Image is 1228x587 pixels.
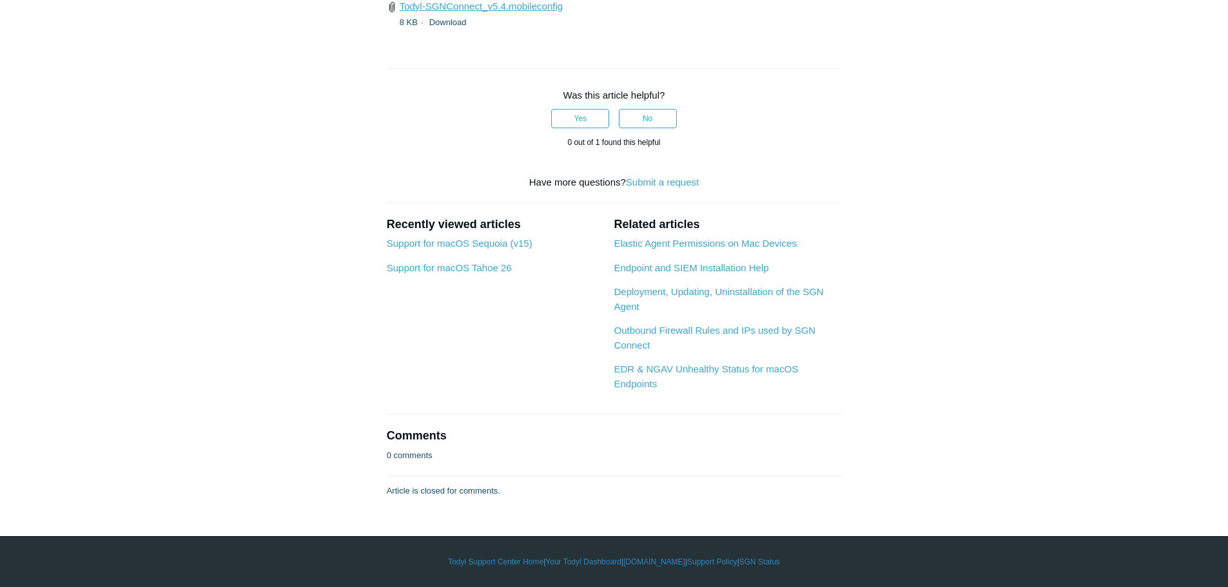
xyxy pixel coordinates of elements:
p: Article is closed for comments. [387,485,500,497]
a: Support for macOS Tahoe 26 [387,262,512,273]
a: Todyl Support Center Home [448,556,543,568]
a: Elastic Agent Permissions on Mac Devices [614,238,796,249]
div: Have more questions? [387,175,842,190]
span: 0 out of 1 found this helpful [567,138,660,147]
span: 8 KB [400,17,427,27]
h2: Comments [387,427,842,445]
a: EDR & NGAV Unhealthy Status for macOS Endpoints [614,363,798,389]
a: Support Policy [687,556,737,568]
a: Todyl-SGNConnect_v5.4.mobileconfig [400,1,563,12]
div: | | | | [240,556,988,568]
a: SGN Status [739,556,780,568]
button: This article was not helpful [619,109,677,128]
p: 0 comments [387,449,433,462]
a: [DOMAIN_NAME] [623,556,685,568]
h2: Related articles [614,216,841,233]
a: Support for macOS Sequoia (v15) [387,238,532,249]
a: Outbound Firewall Rules and IPs used by SGN Connect [614,325,815,351]
h2: Recently viewed articles [387,216,601,233]
a: Endpoint and SIEM Installation Help [614,262,768,273]
button: This article was helpful [551,109,609,128]
a: Submit a request [626,177,699,188]
span: Was this article helpful? [563,90,665,101]
a: Your Todyl Dashboard [545,556,621,568]
a: Deployment, Updating, Uninstallation of the SGN Agent [614,286,823,312]
a: Download [429,17,467,27]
